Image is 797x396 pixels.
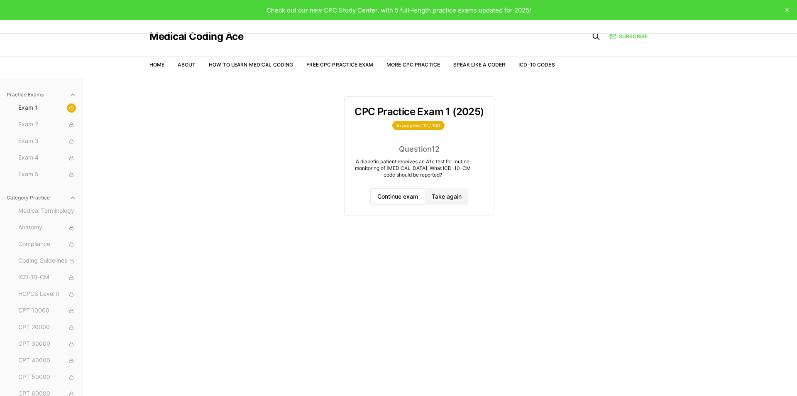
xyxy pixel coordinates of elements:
a: Free CPC Practice Exam [306,61,373,68]
span: CPT 50000 [18,373,76,382]
button: CPT 50000 [15,371,79,384]
div: In progress 12 / 100 [392,121,445,130]
span: Exam 2 [18,120,76,129]
span: Exam 5 [18,170,76,179]
button: Medical Terminology [15,204,79,218]
a: More CPC Practice [386,61,440,68]
button: Exam 2 [15,118,79,131]
button: Exam 5 [15,168,79,181]
a: Medical Coding Ace [149,32,243,42]
button: Continue exam [370,188,425,205]
button: Exam 1 [15,101,79,115]
a: Subscribe [610,33,648,40]
a: How to Learn Medical Coding [209,61,293,68]
span: CPT 10000 [18,306,76,315]
span: ICD-10-CM [18,273,76,282]
button: CPT 30000 [15,337,79,351]
button: ICD-10-CM [15,271,79,284]
div: A diabetic patient receives an A1c test for routine monitoring of [MEDICAL_DATA]. What ICD-10-CM ... [354,158,471,178]
button: CPT 40000 [15,354,79,367]
button: Take again [425,188,468,205]
span: HCPCS Level II [18,290,76,299]
button: Exam 4 [15,151,79,165]
span: Exam 1 [18,103,76,113]
span: CPT 30000 [18,339,76,349]
button: Practice Exams [3,88,79,101]
span: Exam 4 [18,153,76,162]
a: ICD-10 Codes [518,61,555,68]
h3: CPC Practice Exam 1 (2025) [354,107,484,117]
a: Speak Like a Coder [453,61,505,68]
span: CPT 20000 [18,323,76,332]
button: Anatomy [15,221,79,234]
button: Compliance [15,238,79,251]
button: CPT 10000 [15,304,79,317]
span: CPT 40000 [18,356,76,365]
span: Check out our new CPC Study Center, with 5 full-length practice exams updated for 2025! [266,6,531,14]
span: Coding Guidelines [18,256,76,266]
a: Home [149,61,164,68]
span: Anatomy [18,223,76,232]
button: CPT 20000 [15,321,79,334]
a: About [178,61,196,68]
button: close [780,3,794,17]
button: Category Practice [3,191,79,204]
button: Coding Guidelines [15,254,79,268]
span: Compliance [18,240,76,249]
div: Question 12 [354,143,484,155]
span: Medical Terminology [18,207,76,216]
span: Exam 3 [18,137,76,146]
button: Exam 3 [15,135,79,148]
button: HCPCS Level II [15,288,79,301]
